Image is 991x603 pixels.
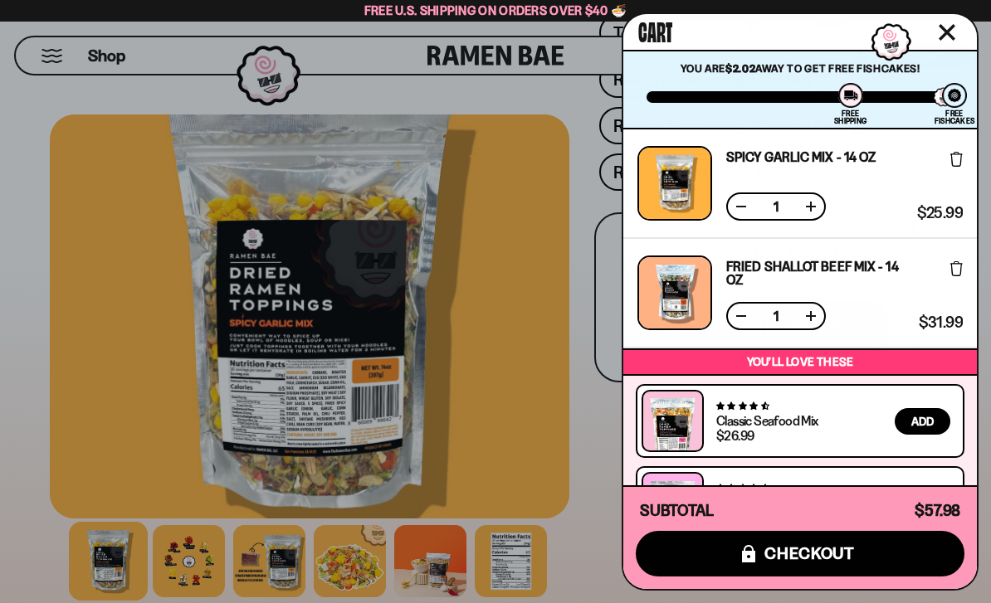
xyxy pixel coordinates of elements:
[640,503,714,519] h4: Subtotal
[763,200,789,213] span: 1
[726,150,876,163] a: Spicy Garlic Mix - 14 oz
[915,501,960,520] span: $57.98
[364,2,627,18] span: Free U.S. Shipping on Orders over $40 🍜
[935,109,975,124] div: Free Fishcakes
[763,309,789,323] span: 1
[935,20,959,45] button: Close cart
[764,544,855,562] span: checkout
[834,109,867,124] div: Free Shipping
[895,408,950,435] button: Add
[919,315,963,330] span: $31.99
[726,260,913,286] a: Fried Shallot Beef Mix - 14 OZ
[636,531,964,576] button: checkout
[911,416,934,427] span: Add
[638,13,672,46] span: Cart
[647,61,954,75] p: You are away to get Free Fishcakes!
[716,429,754,442] div: $26.99
[627,354,973,370] p: You’ll love these
[917,206,963,221] span: $25.99
[725,61,755,75] strong: $2.02
[716,483,769,494] span: 4.76 stars
[716,401,769,411] span: 4.68 stars
[716,412,818,429] a: Classic Seafood Mix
